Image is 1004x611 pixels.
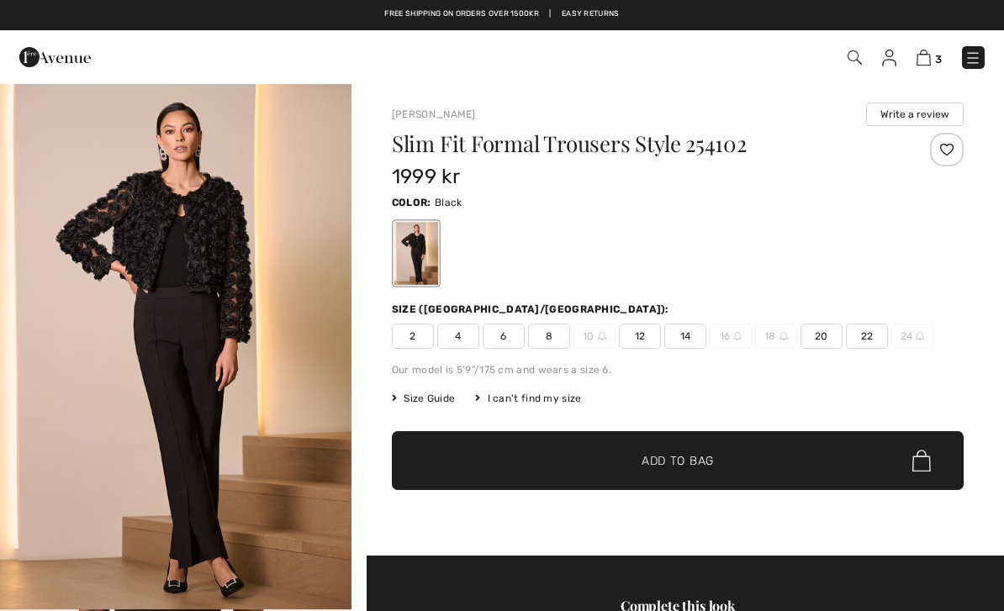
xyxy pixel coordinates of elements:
[483,324,525,349] span: 6
[392,431,964,490] button: Add to Bag
[19,48,91,64] a: 1ère Avenue
[848,50,862,65] img: Search
[866,103,964,126] button: Write a review
[916,332,924,340] img: ring-m.svg
[19,40,91,74] img: 1ère Avenue
[392,391,455,406] span: Size Guide
[642,452,714,470] span: Add to Bag
[437,324,479,349] span: 4
[392,197,431,208] span: Color:
[935,53,942,66] span: 3
[435,197,462,208] span: Black
[392,108,476,120] a: [PERSON_NAME]
[394,222,438,285] div: Black
[710,324,752,349] span: 16
[664,324,706,349] span: 14
[846,324,888,349] span: 22
[733,332,742,340] img: ring-m.svg
[917,50,931,66] img: Shopping Bag
[392,362,964,377] div: Our model is 5'9"/175 cm and wears a size 6.
[475,391,581,406] div: I can't find my size
[384,8,539,20] a: Free shipping on orders over 1500kr
[619,324,661,349] span: 12
[562,8,620,20] a: Easy Returns
[912,450,931,471] img: Bag.svg
[801,324,843,349] span: 20
[549,8,551,20] span: |
[573,324,616,349] span: 10
[779,332,788,340] img: ring-m.svg
[917,47,942,67] a: 3
[964,50,981,66] img: Menu
[598,332,606,340] img: ring-m.svg
[392,302,673,317] div: Size ([GEOGRAPHIC_DATA]/[GEOGRAPHIC_DATA]):
[882,50,896,66] img: My Info
[392,324,434,349] span: 2
[528,324,570,349] span: 8
[891,324,933,349] span: 24
[755,324,797,349] span: 18
[392,165,460,188] span: 1999 kr
[392,133,869,155] h1: Slim Fit Formal Trousers Style 254102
